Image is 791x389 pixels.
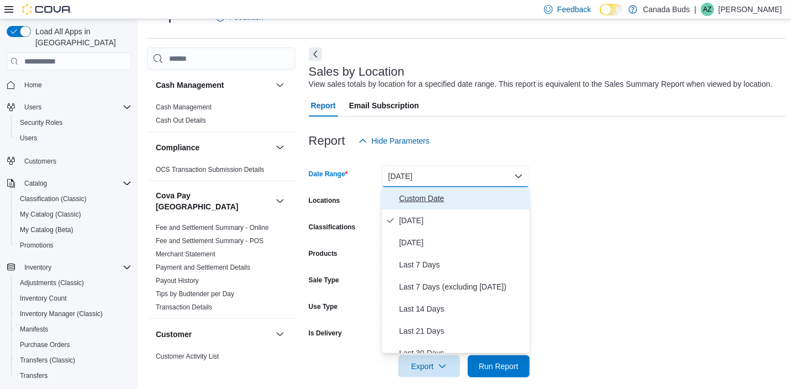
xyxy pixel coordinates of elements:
a: Adjustments (Classic) [15,276,88,290]
a: Inventory Count [15,292,71,305]
div: Select listbox [382,187,530,353]
span: Home [20,78,131,92]
button: Run Report [468,355,530,377]
span: Load All Apps in [GEOGRAPHIC_DATA] [31,26,131,48]
button: Inventory Manager (Classic) [11,306,136,322]
span: Inventory [24,263,51,272]
label: Classifications [309,223,356,232]
button: Users [11,130,136,146]
span: Inventory [20,261,131,274]
span: Payment and Settlement Details [156,263,250,272]
h3: Compliance [156,142,199,153]
span: Home [24,81,42,90]
button: Classification (Classic) [11,191,136,207]
button: Cova Pay [GEOGRAPHIC_DATA] [273,195,287,208]
button: Cash Management [156,80,271,91]
span: My Catalog (Classic) [15,208,131,221]
span: My Catalog (Beta) [20,225,73,234]
span: Inventory Count [15,292,131,305]
h3: Report [309,134,345,148]
img: Cova [22,4,72,15]
span: AZ [703,3,711,16]
button: Purchase Orders [11,337,136,353]
button: Inventory Count [11,291,136,306]
span: Tips by Budtender per Day [156,290,234,298]
span: Inventory Manager (Classic) [20,309,103,318]
button: Hide Parameters [354,130,434,152]
a: Fee and Settlement Summary - Online [156,224,269,232]
a: Users [15,132,41,145]
span: Catalog [20,177,131,190]
label: Sale Type [309,276,339,285]
span: Customer Activity List [156,352,219,361]
span: Hide Parameters [372,135,430,146]
button: My Catalog (Classic) [11,207,136,222]
span: Transfers [15,369,131,382]
span: OCS Transaction Submission Details [156,165,265,174]
button: Customer [273,328,287,341]
a: Transfers [15,369,52,382]
button: Catalog [2,176,136,191]
span: Last 7 Days (excluding [DATE]) [399,280,525,293]
a: Classification (Classic) [15,192,91,206]
span: Payout History [156,276,199,285]
span: Fee and Settlement Summary - POS [156,236,263,245]
span: Adjustments (Classic) [20,278,84,287]
a: Security Roles [15,116,67,129]
span: Manifests [20,325,48,334]
span: Users [15,132,131,145]
h3: Cash Management [156,80,224,91]
span: Users [24,103,41,112]
span: Customers [20,154,131,167]
button: My Catalog (Beta) [11,222,136,238]
span: Cash Out Details [156,116,206,125]
div: Cova Pay [GEOGRAPHIC_DATA] [147,221,296,318]
span: Cash Management [156,103,212,112]
button: Security Roles [11,115,136,130]
button: Inventory [2,260,136,275]
button: Home [2,77,136,93]
span: Purchase Orders [15,338,131,351]
span: Catalog [24,179,47,188]
span: Users [20,134,37,143]
span: My Catalog (Classic) [20,210,81,219]
button: Customer [156,329,271,340]
div: Compliance [147,163,296,181]
button: Users [20,101,46,114]
button: Transfers (Classic) [11,353,136,368]
a: Tips by Budtender per Day [156,290,234,298]
span: Transfers [20,371,48,380]
p: | [694,3,697,16]
button: Manifests [11,322,136,337]
span: Classification (Classic) [15,192,131,206]
span: Inventory Manager (Classic) [15,307,131,320]
button: Promotions [11,238,136,253]
button: Customers [2,153,136,169]
button: Export [398,355,460,377]
a: My Catalog (Classic) [15,208,86,221]
a: OCS Transaction Submission Details [156,166,265,174]
span: Feedback [557,4,591,15]
p: Canada Buds [643,3,690,16]
button: Compliance [273,141,287,154]
button: Catalog [20,177,51,190]
span: Promotions [20,241,54,250]
span: Transfers (Classic) [15,354,131,367]
span: Promotions [15,239,131,252]
span: Security Roles [20,118,62,127]
span: Last 21 Days [399,324,525,338]
span: Fee and Settlement Summary - Online [156,223,269,232]
p: [PERSON_NAME] [719,3,782,16]
button: Next [309,48,322,61]
span: Merchant Statement [156,250,215,259]
span: Transaction Details [156,303,212,312]
a: Customers [20,155,61,168]
a: Promotions [15,239,58,252]
a: Cash Management [156,103,212,111]
a: Customer Activity List [156,353,219,360]
div: Aaron Zgud [701,3,714,16]
label: Date Range [309,170,348,178]
label: Is Delivery [309,329,342,338]
button: Transfers [11,368,136,383]
a: Fee and Settlement Summary - POS [156,237,263,245]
